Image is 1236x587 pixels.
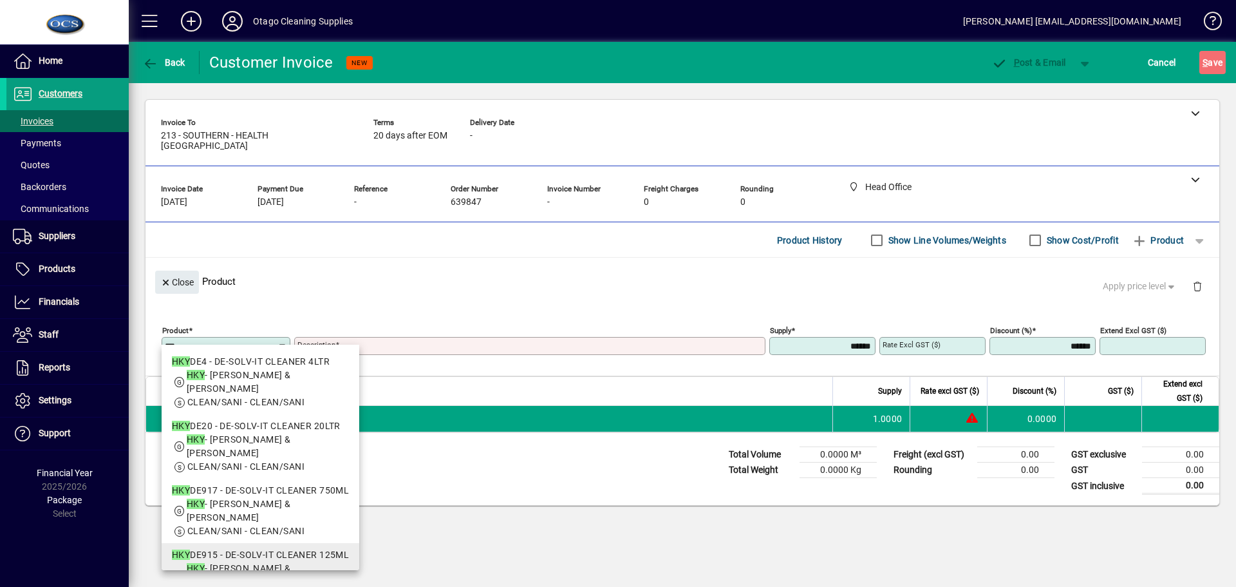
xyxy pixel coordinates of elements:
[1142,478,1219,494] td: 0.00
[1014,57,1020,68] span: P
[171,10,212,33] button: Add
[39,296,79,307] span: Financials
[887,447,977,463] td: Freight (excl GST)
[977,447,1054,463] td: 0.00
[187,434,291,458] span: - [PERSON_NAME] & [PERSON_NAME]
[209,52,333,73] div: Customer Invoice
[1199,51,1226,74] button: Save
[187,563,291,587] span: - [PERSON_NAME] & [PERSON_NAME]
[162,326,189,335] mat-label: Product
[6,286,129,318] a: Financials
[770,326,791,335] mat-label: Supply
[1194,3,1220,44] a: Knowledge Base
[161,131,354,151] span: 213 - SOUTHERN - HEALTH [GEOGRAPHIC_DATA]
[990,326,1032,335] mat-label: Discount (%)
[6,154,129,176] a: Quotes
[921,384,979,398] span: Rate excl GST ($)
[1145,51,1179,74] button: Cancel
[172,355,349,369] div: DE4 - DE-SOLV-IT CLEANER 4LTR
[1098,275,1183,298] button: Apply price level
[6,385,129,417] a: Settings
[187,370,291,394] span: - [PERSON_NAME] & [PERSON_NAME]
[172,419,349,433] div: DE20 - DE-SOLV-IT CLEANER 20LTR
[6,352,129,384] a: Reports
[1148,52,1176,73] span: Cancel
[37,468,93,478] span: Financial Year
[13,138,61,148] span: Payments
[644,197,649,207] span: 0
[212,10,253,33] button: Profile
[39,55,62,66] span: Home
[886,234,1006,247] label: Show Line Volumes/Weights
[39,88,82,99] span: Customers
[987,406,1064,432] td: 0.0000
[6,110,129,132] a: Invoices
[6,45,129,77] a: Home
[470,131,473,141] span: -
[991,57,1066,68] span: ost & Email
[162,479,359,543] mat-option: HKYDE917 - DE-SOLV-IT CLEANER 750ML
[985,51,1072,74] button: Post & Email
[145,258,1219,305] div: Product
[1150,377,1203,405] span: Extend excl GST ($)
[152,276,202,287] app-page-header-button: Close
[129,51,200,74] app-page-header-button: Back
[6,132,129,154] a: Payments
[162,350,359,414] mat-option: HKYDE4 - DE-SOLV-IT CLEANER 4LTR
[13,182,66,192] span: Backorders
[772,229,848,252] button: Product History
[800,447,877,463] td: 0.0000 M³
[187,370,205,380] em: HKY
[1044,234,1119,247] label: Show Cost/Profit
[172,356,190,367] em: HKY
[1142,463,1219,478] td: 0.00
[373,131,447,141] span: 20 days after EOM
[1108,384,1134,398] span: GST ($)
[187,563,205,573] em: HKY
[963,11,1181,32] div: [PERSON_NAME] [EMAIL_ADDRESS][DOMAIN_NAME]
[253,11,353,32] div: Otago Cleaning Supplies
[161,197,187,207] span: [DATE]
[172,421,190,431] em: HKY
[13,116,53,126] span: Invoices
[1182,271,1213,302] button: Delete
[39,428,71,438] span: Support
[6,198,129,220] a: Communications
[1203,57,1208,68] span: S
[1203,52,1222,73] span: ave
[1065,478,1142,494] td: GST inclusive
[142,57,185,68] span: Back
[6,319,129,351] a: Staff
[162,414,359,479] mat-option: HKYDE20 - DE-SOLV-IT CLEANER 20LTR
[1182,280,1213,292] app-page-header-button: Delete
[354,197,357,207] span: -
[800,463,877,478] td: 0.0000 Kg
[883,340,941,349] mat-label: Rate excl GST ($)
[39,231,75,241] span: Suppliers
[39,362,70,372] span: Reports
[155,271,199,294] button: Close
[878,384,902,398] span: Supply
[172,548,349,562] div: DE915 - DE-SOLV-IT CLEANER 125ML
[172,550,190,560] em: HKY
[6,220,129,253] a: Suppliers
[740,197,745,207] span: 0
[451,197,482,207] span: 639847
[722,463,800,478] td: Total Weight
[722,447,800,463] td: Total Volume
[39,264,75,274] span: Products
[6,176,129,198] a: Backorders
[187,461,304,472] span: CLEAN/SANI - CLEAN/SANI
[187,434,205,445] em: HKY
[1013,384,1056,398] span: Discount (%)
[6,418,129,450] a: Support
[977,463,1054,478] td: 0.00
[297,340,335,349] mat-label: Description
[351,59,368,67] span: NEW
[13,204,89,214] span: Communications
[39,395,71,405] span: Settings
[187,526,304,536] span: CLEAN/SANI - CLEAN/SANI
[6,253,129,285] a: Products
[187,499,291,523] span: - [PERSON_NAME] & [PERSON_NAME]
[1065,447,1142,463] td: GST exclusive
